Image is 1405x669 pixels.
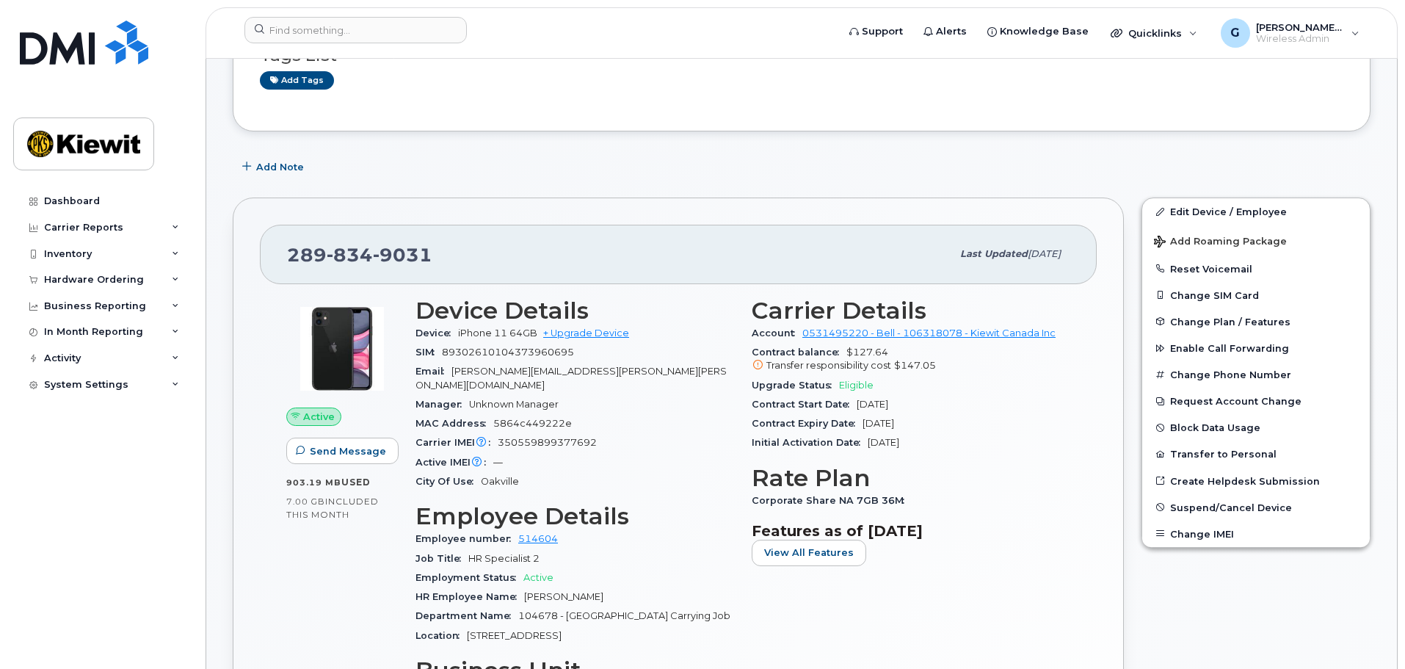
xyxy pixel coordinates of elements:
span: Active [303,410,335,424]
iframe: Messenger Launcher [1341,605,1394,658]
a: Alerts [913,17,977,46]
span: Oakville [481,476,519,487]
div: Quicklinks [1100,18,1208,48]
span: Active IMEI [415,457,493,468]
h3: Device Details [415,297,734,324]
span: Knowledge Base [1000,24,1089,39]
span: Employee number [415,533,518,544]
input: Find something... [244,17,467,43]
a: 514604 [518,533,558,544]
button: Add Roaming Package [1142,225,1370,256]
button: Add Note [233,153,316,180]
a: Support [839,17,913,46]
a: Edit Device / Employee [1142,198,1370,225]
span: Device [415,328,458,339]
span: Corporate Share NA 7GB 36M [752,495,912,506]
span: Suspend/Cancel Device [1170,502,1292,513]
span: Contract Start Date [752,399,857,410]
span: 104678 - [GEOGRAPHIC_DATA] Carrying Job [518,610,730,621]
span: Add Note [256,160,304,174]
span: iPhone 11 64GB [458,328,537,339]
span: Support [862,24,903,39]
span: View All Features [764,546,854,560]
span: HR Specialist 2 [468,553,540,564]
button: Transfer to Personal [1142,441,1370,467]
button: Change IMEI [1142,521,1370,547]
span: Contract Expiry Date [752,418,863,429]
button: Change Phone Number [1142,361,1370,388]
button: Enable Call Forwarding [1142,335,1370,361]
button: Block Data Usage [1142,414,1370,441]
span: Upgrade Status [752,380,839,391]
span: [DATE] [868,437,899,448]
span: Email [415,366,451,377]
span: Employment Status [415,572,523,583]
span: 7.00 GB [286,496,325,507]
span: Send Message [310,444,386,458]
span: 89302610104373960695 [442,347,574,358]
span: City Of Use [415,476,481,487]
span: [DATE] [863,418,894,429]
span: 9031 [373,244,432,266]
span: Wireless Admin [1256,33,1344,45]
span: included this month [286,496,379,520]
span: Change Plan / Features [1170,316,1290,327]
span: Manager [415,399,469,410]
div: Gabrielle.Chicoine [1210,18,1370,48]
h3: Carrier Details [752,297,1070,324]
h3: Rate Plan [752,465,1070,491]
span: [DATE] [1028,248,1061,259]
h3: Tags List [260,46,1343,65]
span: Initial Activation Date [752,437,868,448]
button: Request Account Change [1142,388,1370,414]
span: 350559899377692 [498,437,597,448]
button: Change SIM Card [1142,282,1370,308]
span: MAC Address [415,418,493,429]
span: used [341,477,371,488]
span: SIM [415,347,442,358]
span: Account [752,328,802,339]
span: 834 [327,244,373,266]
span: [PERSON_NAME][EMAIL_ADDRESS][PERSON_NAME][PERSON_NAME][DOMAIN_NAME] [415,366,727,390]
a: Create Helpdesk Submission [1142,468,1370,494]
span: Active [523,572,553,583]
button: Change Plan / Features [1142,308,1370,335]
span: [PERSON_NAME] [524,591,603,602]
a: 0531495220 - Bell - 106318078 - Kiewit Canada Inc [802,328,1056,339]
button: Reset Voicemail [1142,256,1370,282]
span: $127.64 [752,347,1070,373]
span: [STREET_ADDRESS] [467,630,562,641]
h3: Employee Details [415,503,734,529]
span: Enable Call Forwarding [1170,343,1289,354]
span: Add Roaming Package [1154,236,1287,250]
button: Suspend/Cancel Device [1142,494,1370,521]
span: Contract balance [752,347,846,358]
span: Alerts [936,24,967,39]
span: [DATE] [857,399,888,410]
span: Eligible [839,380,874,391]
span: 903.19 MB [286,477,341,488]
button: View All Features [752,540,866,566]
span: Last updated [960,248,1028,259]
span: Location [415,630,467,641]
span: — [493,457,503,468]
span: Job Title [415,553,468,564]
span: [PERSON_NAME].[PERSON_NAME] [1256,21,1344,33]
a: Knowledge Base [977,17,1099,46]
span: HR Employee Name [415,591,524,602]
span: Quicklinks [1128,27,1182,39]
span: Carrier IMEI [415,437,498,448]
button: Send Message [286,438,399,464]
span: 5864c449222e [493,418,572,429]
span: G [1230,24,1240,42]
span: Department Name [415,610,518,621]
span: Transfer responsibility cost [766,360,891,371]
a: + Upgrade Device [543,328,629,339]
span: 289 [287,244,432,266]
h3: Features as of [DATE] [752,522,1070,540]
span: Unknown Manager [469,399,559,410]
a: Add tags [260,71,334,90]
img: iPhone_11.jpg [298,305,386,393]
span: $147.05 [894,360,936,371]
